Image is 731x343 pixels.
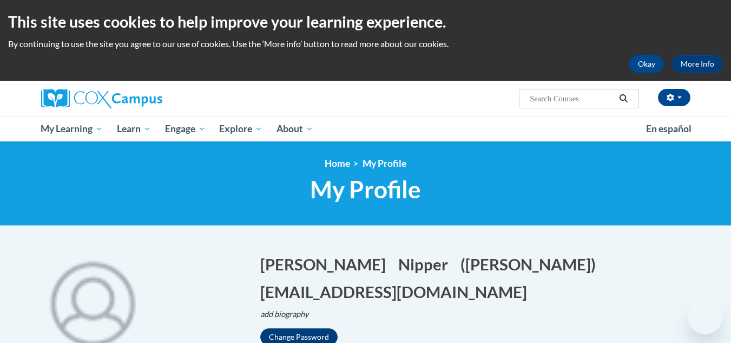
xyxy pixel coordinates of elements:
[688,300,722,334] iframe: Button to launch messaging window
[529,92,615,105] input: Search Courses
[165,122,206,135] span: Engage
[8,38,723,50] p: By continuing to use the site you agree to our use of cookies. Use the ‘More info’ button to read...
[41,89,162,108] img: Cox Campus
[325,158,350,169] a: Home
[260,309,309,319] i: add biography
[260,281,534,303] button: Edit email address
[276,122,313,135] span: About
[310,175,421,204] span: My Profile
[646,123,692,134] span: En español
[158,117,213,141] a: Engage
[269,117,320,141] a: About
[117,122,151,135] span: Learn
[629,55,664,73] button: Okay
[8,11,723,33] h2: This site uses cookies to help improve your learning experience.
[398,253,455,275] button: Edit last name
[672,55,723,73] a: More Info
[658,89,690,106] button: Account Settings
[25,117,707,141] div: Main menu
[212,117,269,141] a: Explore
[41,122,103,135] span: My Learning
[260,253,393,275] button: Edit first name
[460,253,603,275] button: Edit screen name
[219,122,262,135] span: Explore
[260,308,318,320] button: Edit biography
[639,118,699,140] a: En español
[363,158,406,169] span: My Profile
[34,117,110,141] a: My Learning
[615,92,631,105] button: Search
[110,117,158,141] a: Learn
